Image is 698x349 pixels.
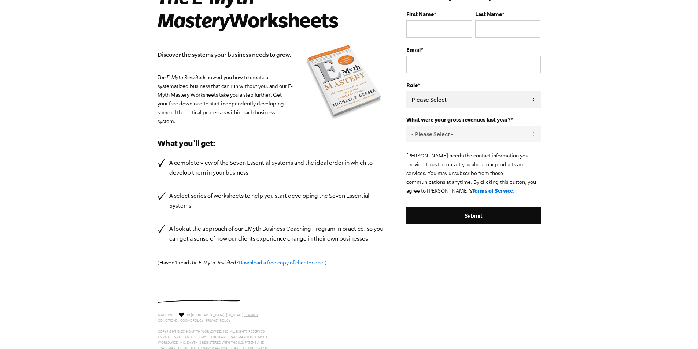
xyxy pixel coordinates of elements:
span: Email [406,47,421,53]
h3: What you'll get: [158,137,385,149]
p: [PERSON_NAME] needs the contact information you provide to us to contact you about our products a... [406,151,540,195]
p: A look at the approach of our EMyth Business Coaching Program in practice, so you can get a sense... [169,224,385,244]
p: Discover the systems your business needs to grow. [158,50,385,60]
a: Terms of Service. [472,188,515,194]
em: The E-Myth Revisited [189,260,236,266]
p: A complete view of the Seven Essential Systems and the ideal order in which to develop them in yo... [169,158,385,178]
p: showed you how to create a systematized business that can run without you, and our E-Myth Mastery... [158,73,385,126]
iframe: Chat Widget [661,314,698,349]
img: emyth mastery book summary [304,43,384,122]
a: Privacy Policy [206,319,230,322]
p: A select series of worksheets to help you start developing the Seven Essential Systems [169,191,385,211]
a: Terms & Conditions [158,313,258,322]
a: Download a free copy of chapter one [239,260,323,266]
span: First Name [406,11,434,17]
span: Last Name [475,11,502,17]
span: What were your gross revenues last year? [406,116,510,123]
em: The E-Myth Revisited [158,74,204,80]
span: Role [406,82,418,88]
a: Cookie Policy [180,319,203,322]
img: Love [179,312,184,317]
input: Submit [406,207,540,224]
p: (Haven't read ? .) [158,258,385,267]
